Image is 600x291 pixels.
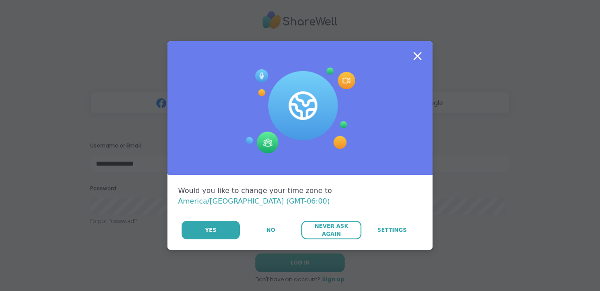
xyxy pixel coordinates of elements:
[178,197,330,205] span: America/[GEOGRAPHIC_DATA] (GMT-06:00)
[301,221,361,239] button: Never Ask Again
[241,221,300,239] button: No
[362,221,422,239] a: Settings
[205,226,216,234] span: Yes
[178,185,422,207] div: Would you like to change your time zone to
[182,221,240,239] button: Yes
[266,226,275,234] span: No
[245,68,355,154] img: Session Experience
[306,222,357,238] span: Never Ask Again
[377,226,407,234] span: Settings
